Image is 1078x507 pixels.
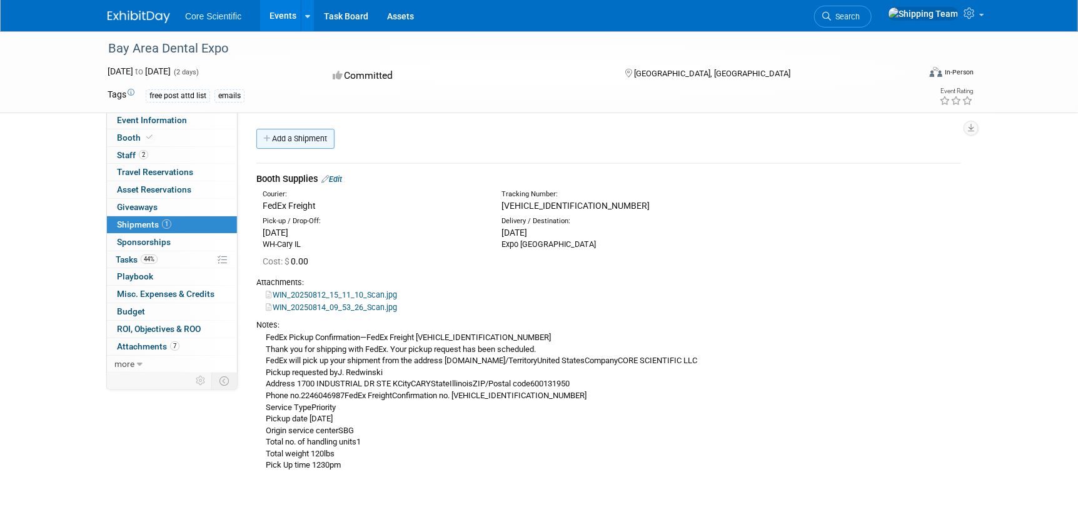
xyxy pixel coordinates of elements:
div: Attachments: [256,277,961,288]
img: Shipping Team [888,7,959,21]
span: [DATE] [DATE] [108,66,171,76]
span: (2 days) [173,68,199,76]
a: ROI, Objectives & ROO [107,321,237,338]
a: Misc. Expenses & Credits [107,286,237,303]
a: Edit [321,174,342,184]
span: Tasks [116,254,158,264]
span: Booth [117,133,155,143]
span: to [133,66,145,76]
td: Tags [108,88,134,103]
div: emails [214,89,244,103]
div: FedEx Freight [263,199,483,212]
span: Staff [117,150,148,160]
div: WH-Cary IL [263,239,483,250]
div: Event Format [845,65,974,84]
span: Giveaways [117,202,158,212]
div: Event Rating [939,88,973,94]
a: Tasks44% [107,251,237,268]
a: Budget [107,303,237,320]
a: Asset Reservations [107,181,237,198]
td: Toggle Event Tabs [212,373,238,389]
span: Core Scientific [185,11,241,21]
span: 2 [139,150,148,159]
a: more [107,356,237,373]
span: Sponsorships [117,237,171,247]
a: Playbook [107,268,237,285]
span: 44% [141,254,158,264]
div: [DATE] [501,226,722,239]
a: Giveaways [107,199,237,216]
a: Shipments1 [107,216,237,233]
i: Booth reservation complete [146,134,153,141]
span: 1 [162,219,171,229]
a: Search [814,6,872,28]
div: [DATE] [263,226,483,239]
span: 7 [170,341,179,351]
div: FedEx Pickup Confirmation—FedEx Freight [VEHICLE_IDENTIFICATION_NUMBER] Thank you for shipping wi... [256,331,961,471]
span: ROI, Objectives & ROO [117,324,201,334]
a: WIN_20250812_15_11_10_Scan.jpg [266,290,397,299]
span: Event Information [117,115,187,125]
div: free post attd list [146,89,210,103]
span: Cost: $ [263,256,291,266]
div: Courier: [263,189,483,199]
span: Shipments [117,219,171,229]
a: Add a Shipment [256,129,335,149]
div: Committed [329,65,605,87]
span: 0.00 [263,256,313,266]
span: Travel Reservations [117,167,193,177]
img: Format-Inperson.png [930,67,942,77]
td: Personalize Event Tab Strip [190,373,212,389]
span: [GEOGRAPHIC_DATA], [GEOGRAPHIC_DATA] [634,69,790,78]
span: Asset Reservations [117,184,191,194]
div: Delivery / Destination: [501,216,722,226]
div: Notes: [256,319,961,331]
a: Sponsorships [107,234,237,251]
a: Booth [107,129,237,146]
div: Expo [GEOGRAPHIC_DATA] [501,239,722,250]
span: Attachments [117,341,179,351]
span: Budget [117,306,145,316]
div: Booth Supplies [256,173,961,186]
a: Event Information [107,112,237,129]
a: WIN_20250814_09_53_26_Scan.jpg [266,303,397,312]
div: Bay Area Dental Expo [104,38,900,60]
a: Travel Reservations [107,164,237,181]
span: Search [831,12,860,21]
a: Attachments7 [107,338,237,355]
div: Pick-up / Drop-Off: [263,216,483,226]
div: Tracking Number: [501,189,782,199]
img: ExhibitDay [108,11,170,23]
span: Misc. Expenses & Credits [117,289,214,299]
div: In-Person [944,68,974,77]
a: Staff2 [107,147,237,164]
span: more [114,359,134,369]
span: Playbook [117,271,153,281]
span: [VEHICLE_IDENTIFICATION_NUMBER] [501,201,650,211]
